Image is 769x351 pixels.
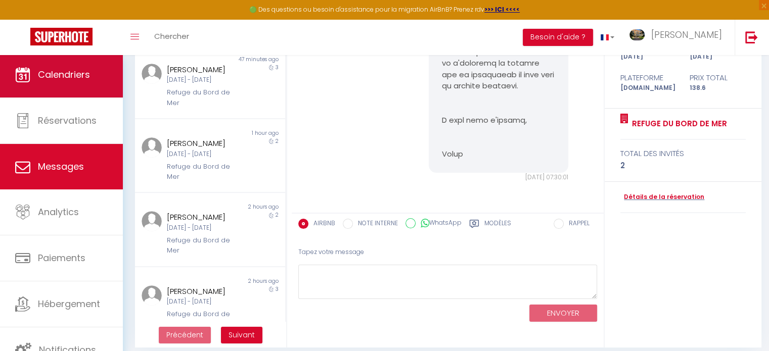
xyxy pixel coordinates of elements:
span: Calendriers [38,68,90,81]
span: Précédent [166,330,203,340]
div: [DATE] [614,52,683,62]
div: Refuge du Bord de Mer [167,235,241,256]
a: Détails de la réservation [620,192,704,202]
div: Tapez votre message [298,240,597,265]
span: Hébergement [38,297,100,310]
div: 2 hours ago [210,277,285,285]
div: [PERSON_NAME] [167,64,241,76]
div: [DATE] [683,52,752,62]
button: Besoin d'aide ? [523,29,593,46]
button: ENVOYER [529,305,597,322]
span: 2 [276,137,279,145]
span: 2 [276,211,279,219]
div: [PERSON_NAME] [167,285,241,297]
img: ... [142,211,162,231]
div: 2 hours ago [210,203,285,211]
span: Chercher [154,31,189,41]
img: logout [745,31,758,43]
div: Refuge du Bord de Mer [167,309,241,330]
div: Refuge du Bord de Mer [167,162,241,182]
span: Suivant [229,330,255,340]
span: Analytics [38,206,79,218]
span: 3 [276,64,279,71]
div: Plateforme [614,72,683,84]
div: total des invités [620,147,746,160]
img: ... [629,29,645,41]
img: ... [142,137,162,158]
a: Chercher [147,20,197,55]
span: Paiements [38,252,85,264]
div: [DATE] 07:30:01 [429,173,568,182]
img: ... [142,64,162,84]
button: Next [221,327,262,344]
label: RAPPEL [564,219,590,230]
span: 3 [276,285,279,293]
div: [PERSON_NAME] [167,137,241,149]
div: Prix total [683,72,752,84]
div: [PERSON_NAME] [167,211,241,223]
label: NOTE INTERNE [353,219,398,230]
div: [DATE] - [DATE] [167,297,241,307]
span: Messages [38,160,84,173]
img: Super Booking [30,28,93,45]
a: >>> ICI <<<< [484,5,520,14]
label: Modèles [484,219,511,231]
div: 138.6 [683,83,752,93]
div: [DATE] - [DATE] [167,149,241,159]
div: 47 minutes ago [210,56,285,64]
div: [DATE] - [DATE] [167,75,241,85]
label: WhatsApp [416,218,462,229]
span: Réservations [38,114,97,127]
div: [DOMAIN_NAME] [614,83,683,93]
div: 2 [620,160,746,172]
a: Refuge du Bord de Mer [628,118,727,130]
div: 1 hour ago [210,129,285,137]
button: Previous [159,327,211,344]
span: [PERSON_NAME] [651,28,722,41]
label: AIRBNB [308,219,335,230]
div: [DATE] - [DATE] [167,223,241,233]
div: Refuge du Bord de Mer [167,87,241,108]
a: ... [PERSON_NAME] [622,20,735,55]
img: ... [142,285,162,306]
